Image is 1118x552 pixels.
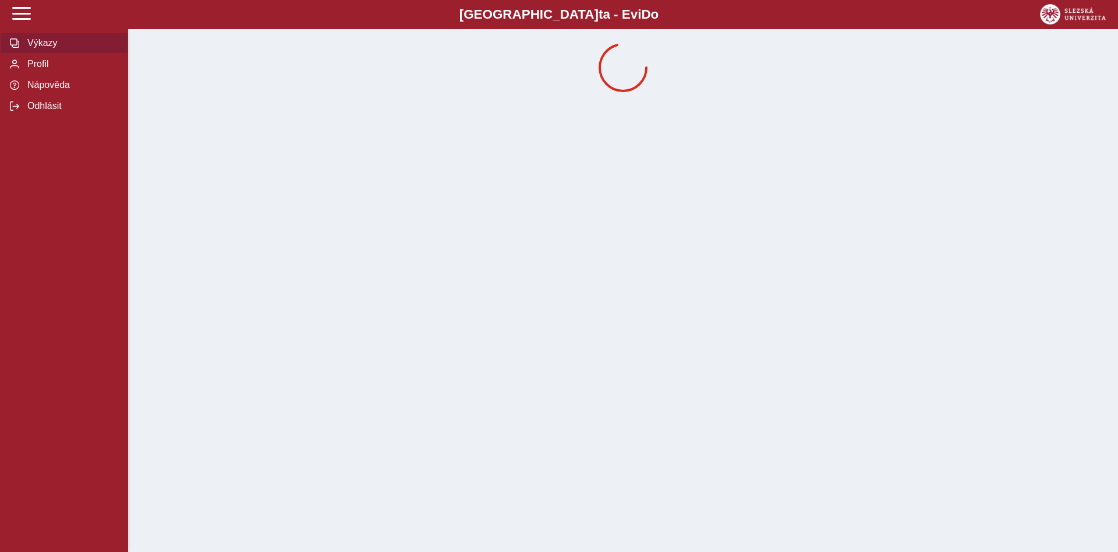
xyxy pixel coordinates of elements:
span: Odhlásit [24,101,118,111]
span: Nápověda [24,80,118,90]
span: Výkazy [24,38,118,48]
span: o [651,7,659,22]
span: Profil [24,59,118,69]
span: D [641,7,650,22]
img: logo_web_su.png [1040,4,1106,24]
b: [GEOGRAPHIC_DATA] a - Evi [35,7,1083,22]
span: t [599,7,603,22]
